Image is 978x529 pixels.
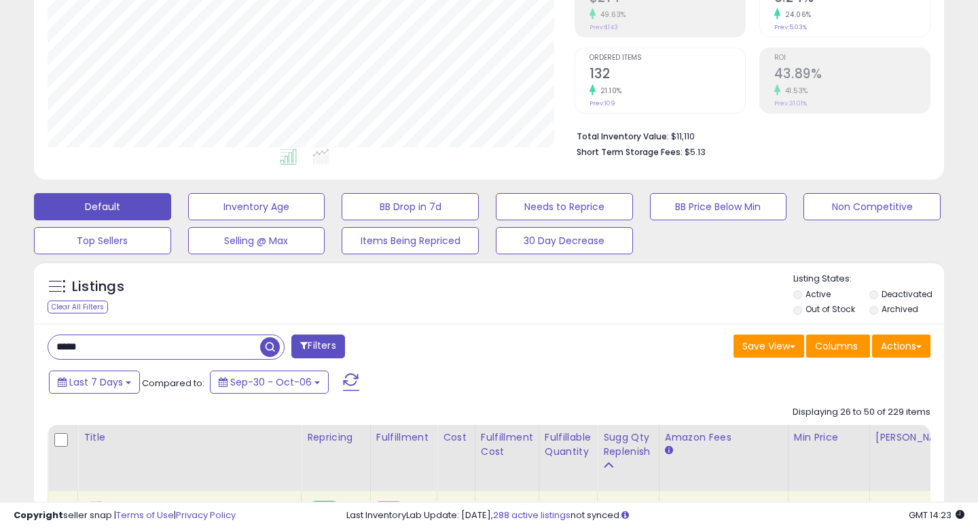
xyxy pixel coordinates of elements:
a: Terms of Use [116,509,174,522]
li: $11,110 [577,127,920,143]
span: Last 7 Days [69,375,123,389]
div: Last InventoryLab Update: [DATE], not synced. [346,509,964,522]
label: Deactivated [882,288,932,300]
small: Amazon Fees. [665,445,673,457]
span: Sep-30 - Oct-06 [230,375,312,389]
button: 30 Day Decrease [496,227,633,254]
small: 41.53% [780,86,808,96]
b: Total Inventory Value: [577,131,669,142]
small: Prev: 5.03% [774,23,807,31]
div: [PERSON_NAME] [875,430,956,445]
small: 21.10% [596,86,622,96]
label: Active [805,288,831,300]
button: Top Sellers [34,227,171,254]
small: Prev: 109 [590,99,615,107]
span: Columns [815,339,858,353]
button: BB Price Below Min [650,193,787,220]
div: Amazon Fees [665,430,782,445]
a: Privacy Policy [176,509,236,522]
span: Compared to: [142,377,204,390]
small: 49.63% [596,10,626,20]
div: Title [84,430,295,445]
th: Please note that this number is a calculation based on your required days of coverage and your ve... [598,425,659,491]
span: $5.13 [685,146,706,158]
button: Needs to Reprice [496,193,633,220]
button: Last 7 Days [49,371,140,394]
div: Fulfillment [376,430,431,445]
button: Save View [733,335,804,358]
small: Prev: 31.01% [774,99,807,107]
div: Fulfillment Cost [481,430,533,459]
div: Cost [443,430,469,445]
button: BB Drop in 7d [342,193,479,220]
span: 2025-10-14 14:23 GMT [909,509,964,522]
button: Inventory Age [188,193,325,220]
button: Default [34,193,171,220]
div: Displaying 26 to 50 of 229 items [793,406,930,419]
div: Sugg Qty Replenish [603,430,653,459]
h5: Listings [72,277,124,296]
strong: Copyright [14,509,63,522]
button: Selling @ Max [188,227,325,254]
b: Short Term Storage Fees: [577,146,683,158]
button: Items Being Repriced [342,227,479,254]
div: Fulfillable Quantity [545,430,592,459]
p: Listing States: [793,273,945,286]
div: Clear All Filters [48,301,108,313]
button: Actions [872,335,930,358]
div: Repricing [307,430,365,445]
span: Ordered Items [590,54,745,62]
h2: 132 [590,66,745,84]
label: Archived [882,303,918,315]
small: 24.06% [780,10,812,20]
h2: 43.89% [774,66,930,84]
span: ROI [774,54,930,62]
label: Out of Stock [805,303,855,315]
button: Filters [291,335,344,358]
button: Non Competitive [803,193,941,220]
a: 288 active listings [493,509,570,522]
button: Sep-30 - Oct-06 [210,371,329,394]
small: Prev: $143 [590,23,618,31]
button: Columns [806,335,870,358]
div: seller snap | | [14,509,236,522]
div: Min Price [794,430,864,445]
